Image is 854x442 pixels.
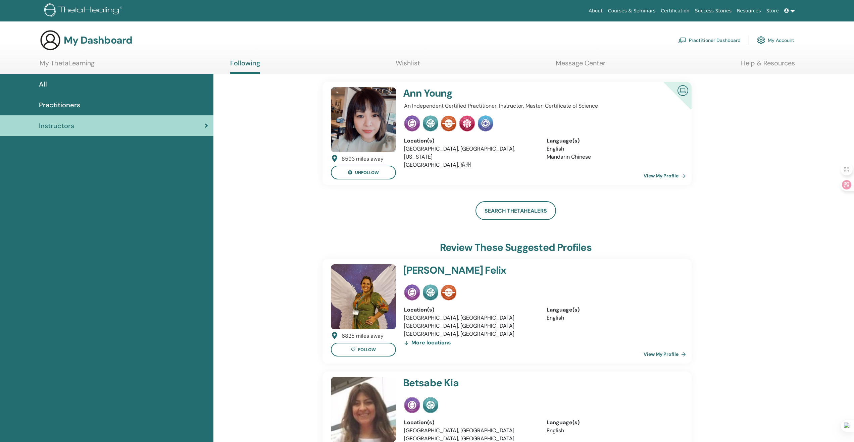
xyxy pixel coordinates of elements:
[44,3,124,18] img: logo.png
[404,330,537,338] li: [GEOGRAPHIC_DATA], [GEOGRAPHIC_DATA]
[547,153,679,161] li: Mandarin Chinese
[475,201,556,220] a: Search ThetaHealers
[678,37,686,43] img: chalkboard-teacher.svg
[230,59,260,74] a: Following
[404,419,537,427] div: Location(s)
[64,34,132,46] h3: My Dashboard
[653,82,691,120] div: Certified Online Instructor
[39,121,74,131] span: Instructors
[605,5,658,17] a: Courses & Seminars
[440,241,592,254] h3: Review these suggested profiles
[757,35,765,46] img: cog.svg
[331,87,396,152] img: default.jpg
[757,33,794,48] a: My Account
[741,59,795,72] a: Help & Resources
[331,377,396,442] img: default.jpg
[547,137,679,145] div: Language(s)
[644,169,689,182] a: View My Profile
[331,264,396,329] img: default.jpg
[331,343,396,356] button: follow
[734,5,764,17] a: Resources
[342,155,384,163] div: 8593 miles away
[404,338,451,347] div: More locations
[547,314,679,322] li: English
[404,145,537,161] li: [GEOGRAPHIC_DATA], [GEOGRAPHIC_DATA], [US_STATE]
[404,427,537,435] li: [GEOGRAPHIC_DATA], [GEOGRAPHIC_DATA]
[658,5,692,17] a: Certification
[342,332,384,340] div: 6825 miles away
[403,377,633,389] h4: Betsabe Kia
[404,314,537,322] li: [GEOGRAPHIC_DATA], [GEOGRAPHIC_DATA]
[396,59,420,72] a: Wishlist
[403,87,633,99] h4: Ann Young
[404,306,537,314] div: Location(s)
[556,59,605,72] a: Message Center
[404,102,679,110] p: An Independent Certified Practitioner, Instructor, Master, Certificate of Science
[764,5,782,17] a: Store
[675,82,691,98] img: Certified Online Instructor
[331,166,396,179] button: unfollow
[678,33,741,48] a: Practitioner Dashboard
[547,306,679,314] div: Language(s)
[40,59,95,72] a: My ThetaLearning
[39,100,80,110] span: Practitioners
[40,30,61,51] img: generic-user-icon.jpg
[404,322,537,330] li: [GEOGRAPHIC_DATA], [GEOGRAPHIC_DATA]
[547,419,679,427] div: Language(s)
[547,145,679,153] li: English
[403,264,633,276] h4: [PERSON_NAME] Felix
[404,137,537,145] div: Location(s)
[586,5,605,17] a: About
[404,161,537,169] li: [GEOGRAPHIC_DATA], 蘇州
[547,427,679,435] li: English
[39,79,47,89] span: All
[644,347,689,361] a: View My Profile
[692,5,734,17] a: Success Stories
